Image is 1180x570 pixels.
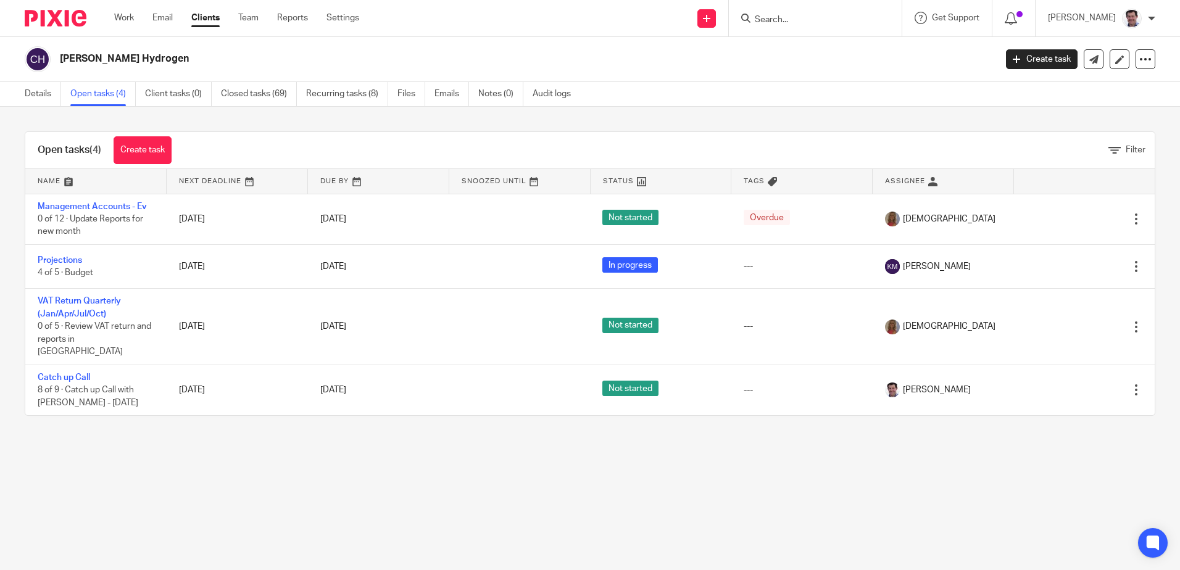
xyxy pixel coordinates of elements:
[744,384,860,396] div: ---
[167,289,308,365] td: [DATE]
[932,14,979,22] span: Get Support
[885,320,900,334] img: IMG_1782.jpg
[478,82,523,106] a: Notes (0)
[602,257,658,273] span: In progress
[744,178,765,184] span: Tags
[38,202,147,211] a: Management Accounts - Ev
[114,136,172,164] a: Create task
[320,386,346,394] span: [DATE]
[167,194,308,244] td: [DATE]
[397,82,425,106] a: Files
[603,178,634,184] span: Status
[903,260,971,273] span: [PERSON_NAME]
[533,82,580,106] a: Audit logs
[38,297,121,318] a: VAT Return Quarterly (Jan/Apr/Jul/Oct)
[238,12,259,24] a: Team
[320,215,346,223] span: [DATE]
[462,178,526,184] span: Snoozed Until
[1126,146,1145,154] span: Filter
[191,12,220,24] a: Clients
[602,381,659,396] span: Not started
[885,212,900,226] img: IMG_1782.jpg
[754,15,865,26] input: Search
[602,210,659,225] span: Not started
[903,213,995,225] span: [DEMOGRAPHIC_DATA]
[38,215,143,236] span: 0 of 12 · Update Reports for new month
[903,384,971,396] span: [PERSON_NAME]
[38,373,90,382] a: Catch up Call
[38,322,151,356] span: 0 of 5 · Review VAT return and reports in [GEOGRAPHIC_DATA]
[145,82,212,106] a: Client tasks (0)
[152,12,173,24] a: Email
[167,244,308,288] td: [DATE]
[885,259,900,274] img: svg%3E
[903,320,995,332] span: [DEMOGRAPHIC_DATA]
[38,144,101,157] h1: Open tasks
[70,82,136,106] a: Open tasks (4)
[434,82,469,106] a: Emails
[114,12,134,24] a: Work
[38,256,82,265] a: Projections
[25,46,51,72] img: svg%3E
[277,12,308,24] a: Reports
[602,318,659,333] span: Not started
[167,365,308,415] td: [DATE]
[25,10,86,27] img: Pixie
[221,82,297,106] a: Closed tasks (69)
[1006,49,1078,69] a: Create task
[89,145,101,155] span: (4)
[744,210,790,225] span: Overdue
[38,268,93,277] span: 4 of 5 · Budget
[1122,9,1142,28] img: Facebook%20Profile%20picture%20(2).jpg
[885,382,900,397] img: Facebook%20Profile%20picture%20(2).jpg
[744,320,860,332] div: ---
[38,386,138,407] span: 8 of 9 · Catch up Call with [PERSON_NAME] - [DATE]
[306,82,388,106] a: Recurring tasks (8)
[320,323,346,331] span: [DATE]
[744,260,860,273] div: ---
[320,262,346,271] span: [DATE]
[25,82,61,106] a: Details
[326,12,359,24] a: Settings
[1048,12,1116,24] p: [PERSON_NAME]
[60,52,802,65] h2: [PERSON_NAME] Hydrogen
